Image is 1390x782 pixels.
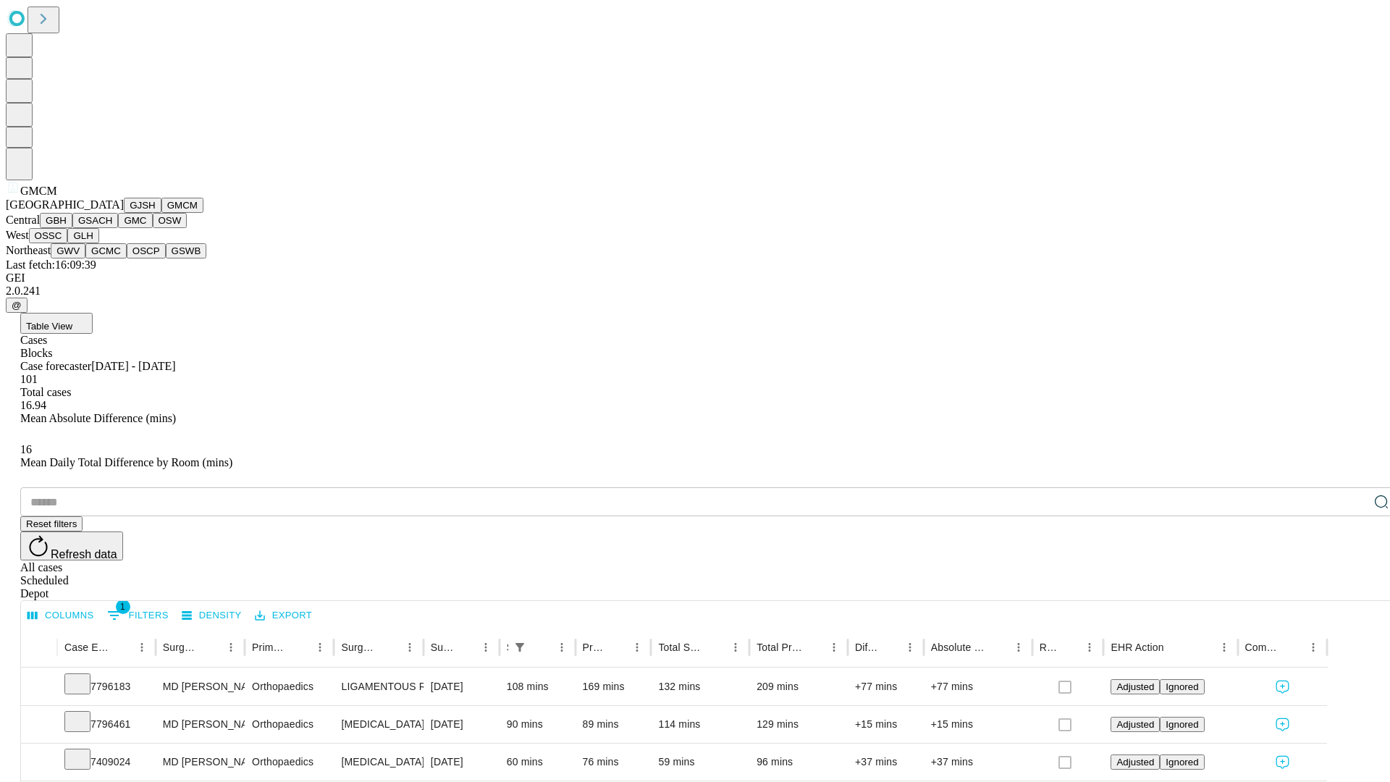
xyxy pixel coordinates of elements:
[24,605,98,627] button: Select columns
[880,637,900,657] button: Sort
[1116,719,1154,730] span: Adjusted
[583,706,644,743] div: 89 mins
[252,668,327,705] div: Orthopaedics
[1160,679,1204,694] button: Ignored
[20,313,93,334] button: Table View
[163,668,237,705] div: MD [PERSON_NAME] [PERSON_NAME]
[6,214,40,226] span: Central
[507,706,568,743] div: 90 mins
[28,675,50,700] button: Expand
[1111,679,1160,694] button: Adjusted
[757,642,802,653] div: Total Predicted Duration
[725,637,746,657] button: Menu
[6,198,124,211] span: [GEOGRAPHIC_DATA]
[931,642,987,653] div: Absolute Difference
[221,637,241,657] button: Menu
[1040,642,1058,653] div: Resolved in EHR
[507,744,568,781] div: 60 mins
[583,668,644,705] div: 169 mins
[1160,717,1204,732] button: Ignored
[931,744,1025,781] div: +37 mins
[1008,637,1029,657] button: Menu
[26,518,77,529] span: Reset filters
[431,642,454,653] div: Surgery Date
[824,637,844,657] button: Menu
[507,668,568,705] div: 108 mins
[20,531,123,560] button: Refresh data
[507,642,508,653] div: Scheduled In Room Duration
[20,373,38,385] span: 101
[705,637,725,657] button: Sort
[153,213,188,228] button: OSW
[290,637,310,657] button: Sort
[201,637,221,657] button: Sort
[20,386,71,398] span: Total cases
[12,300,22,311] span: @
[6,298,28,313] button: @
[1079,637,1100,657] button: Menu
[341,642,377,653] div: Surgery Name
[1059,637,1079,657] button: Sort
[132,637,152,657] button: Menu
[166,243,207,258] button: GSWB
[116,600,130,614] span: 1
[20,399,46,411] span: 16.94
[658,744,742,781] div: 59 mins
[531,637,552,657] button: Sort
[1116,681,1154,692] span: Adjusted
[127,243,166,258] button: OSCP
[40,213,72,228] button: GBH
[64,744,148,781] div: 7409024
[67,228,98,243] button: GLH
[476,637,496,657] button: Menu
[431,706,492,743] div: [DATE]
[29,228,68,243] button: OSSC
[64,642,110,653] div: Case Epic Id
[124,198,161,213] button: GJSH
[510,637,530,657] button: Show filters
[855,744,917,781] div: +37 mins
[1160,754,1204,770] button: Ignored
[341,706,416,743] div: [MEDICAL_DATA] WITH [MEDICAL_DATA] REPAIR
[85,243,127,258] button: GCMC
[431,668,492,705] div: [DATE]
[1111,754,1160,770] button: Adjusted
[20,516,83,531] button: Reset filters
[431,744,492,781] div: [DATE]
[6,229,29,241] span: West
[1214,637,1234,657] button: Menu
[988,637,1008,657] button: Sort
[379,637,400,657] button: Sort
[6,285,1384,298] div: 2.0.241
[1116,757,1154,768] span: Adjusted
[900,637,920,657] button: Menu
[1166,719,1198,730] span: Ignored
[1303,637,1323,657] button: Menu
[28,712,50,738] button: Expand
[252,642,288,653] div: Primary Service
[400,637,420,657] button: Menu
[28,750,50,775] button: Expand
[252,706,327,743] div: Orthopaedics
[252,744,327,781] div: Orthopaedics
[583,642,606,653] div: Predicted In Room Duration
[583,744,644,781] div: 76 mins
[20,360,91,372] span: Case forecaster
[51,548,117,560] span: Refresh data
[1166,757,1198,768] span: Ignored
[552,637,572,657] button: Menu
[757,668,841,705] div: 209 mins
[6,258,96,271] span: Last fetch: 16:09:39
[931,668,1025,705] div: +77 mins
[6,272,1384,285] div: GEI
[163,706,237,743] div: MD [PERSON_NAME] [PERSON_NAME]
[658,642,704,653] div: Total Scheduled Duration
[341,744,416,781] div: [MEDICAL_DATA] SUBACROMIAL DECOMPRESSION
[855,642,878,653] div: Difference
[6,244,51,256] span: Northeast
[20,456,232,468] span: Mean Daily Total Difference by Room (mins)
[804,637,824,657] button: Sort
[161,198,203,213] button: GMCM
[72,213,118,228] button: GSACH
[658,668,742,705] div: 132 mins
